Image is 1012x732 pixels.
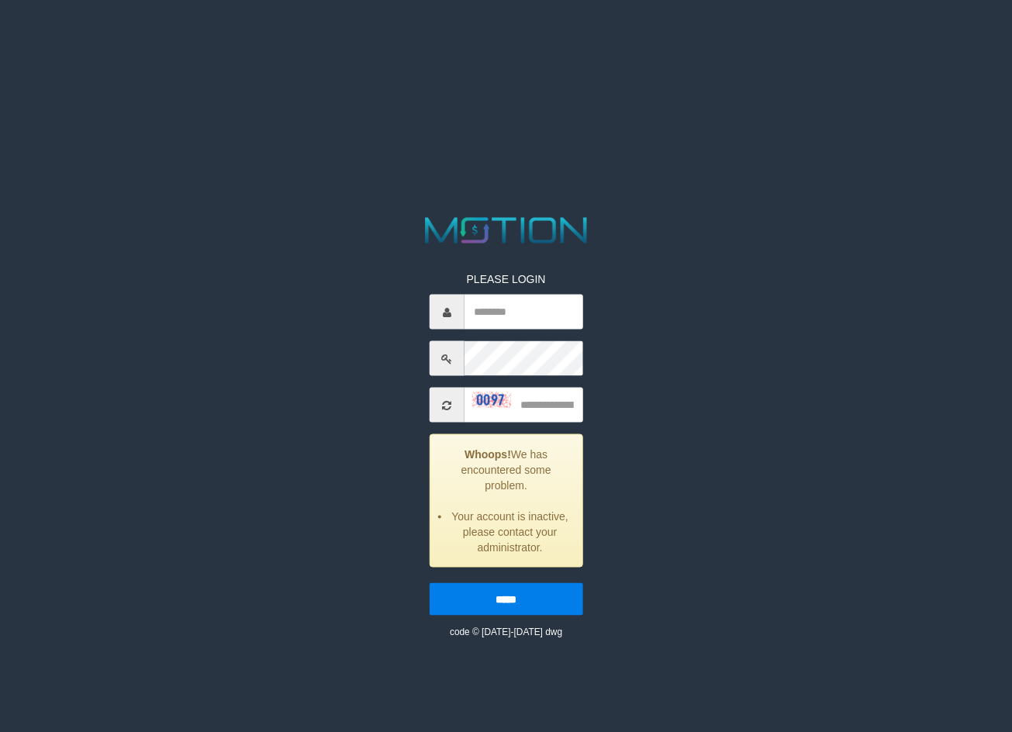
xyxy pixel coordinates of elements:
[450,627,562,637] small: code © [DATE]-[DATE] dwg
[417,213,594,248] img: MOTION_logo.png
[472,392,511,408] img: captcha
[465,448,511,461] strong: Whoops!
[430,434,583,568] div: We has encountered some problem.
[450,509,571,555] li: Your account is inactive, please contact your administrator.
[430,271,583,287] p: PLEASE LOGIN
